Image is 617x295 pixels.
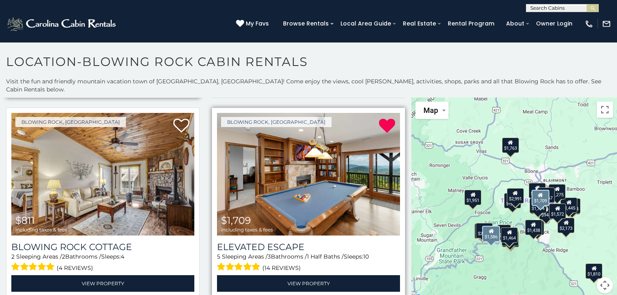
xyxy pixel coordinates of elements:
[221,117,332,127] a: Blowing Rock, [GEOGRAPHIC_DATA]
[221,214,251,226] span: $1,709
[549,184,566,199] div: $1,275
[236,19,271,28] a: My Favs
[474,223,491,239] div: $1,871
[585,263,602,279] div: $1,810
[15,214,35,226] span: $811
[221,227,273,232] span: including taxes & fees
[525,220,542,235] div: $1,438
[464,190,481,205] div: $1,951
[502,17,528,30] a: About
[15,117,126,127] a: Blowing Rock, [GEOGRAPHIC_DATA]
[423,106,438,115] span: Map
[415,102,449,119] button: Change map style
[602,19,611,28] img: mail-regular-white.png
[11,113,194,236] img: Blowing Rock Cottage
[307,253,344,260] span: 1 Half Baths /
[538,187,555,203] div: $2,167
[476,223,493,238] div: $2,033
[501,227,518,243] div: $1,464
[502,138,519,153] div: $1,763
[11,275,194,292] a: View Property
[11,253,15,260] span: 2
[585,19,594,28] img: phone-regular-white.png
[532,190,549,206] div: $1,709
[268,253,271,260] span: 3
[6,16,118,32] img: White-1-2.png
[11,113,194,236] a: Blowing Rock Cottage $811 including taxes & fees
[504,193,521,208] div: $1,852
[363,253,369,260] span: 10
[217,242,400,253] a: Elevated Escape
[15,227,67,232] span: including taxes & fees
[62,253,65,260] span: 2
[557,218,574,233] div: $2,173
[121,253,124,260] span: 4
[597,277,613,293] button: Map camera controls
[532,17,577,30] a: Owner Login
[560,197,577,213] div: $1,445
[57,263,93,273] span: (4 reviews)
[11,242,194,253] a: Blowing Rock Cottage
[399,17,440,30] a: Real Estate
[549,204,566,219] div: $1,572
[507,188,524,204] div: $2,991
[173,118,189,135] a: Add to favorites
[262,263,301,273] span: (14 reviews)
[444,17,498,30] a: Rental Program
[497,225,511,240] div: $981
[597,102,613,118] button: Toggle fullscreen view
[529,183,546,198] div: $1,717
[530,198,547,213] div: $1,774
[482,226,500,242] div: $1,586
[279,17,333,30] a: Browse Rentals
[217,253,220,260] span: 5
[336,17,395,30] a: Local Area Guide
[217,275,400,292] a: View Property
[217,253,400,273] div: Sleeping Areas / Bathrooms / Sleeps:
[217,113,400,236] a: Elevated Escape $1,709 including taxes & fees
[217,113,400,236] img: Elevated Escape
[11,253,194,273] div: Sleeping Areas / Bathrooms / Sleeps:
[246,19,269,28] span: My Favs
